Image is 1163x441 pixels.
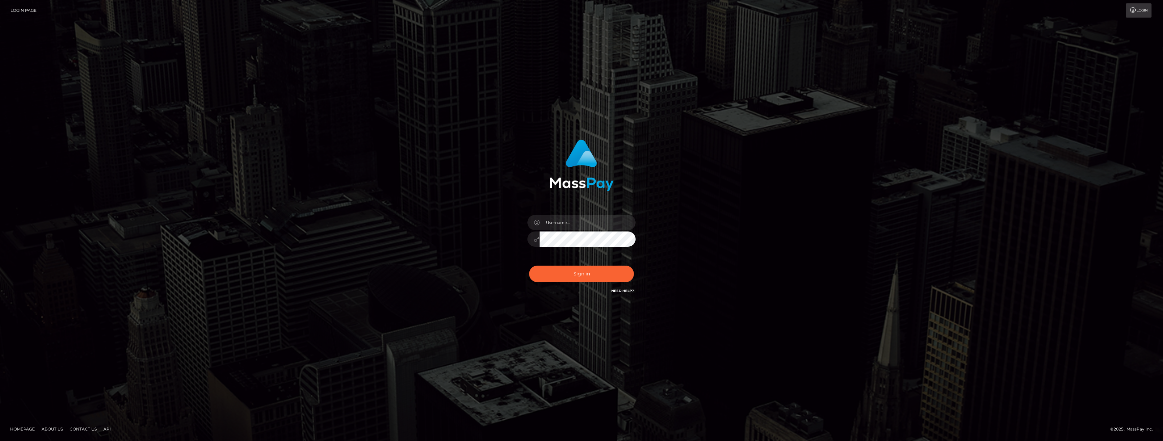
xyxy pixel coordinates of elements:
a: API [101,424,114,434]
button: Sign in [529,266,634,282]
a: Login [1126,3,1152,18]
div: © 2025 , MassPay Inc. [1110,425,1158,433]
a: Need Help? [611,289,634,293]
a: About Us [39,424,66,434]
a: Contact Us [67,424,99,434]
img: MassPay Login [549,140,614,191]
a: Homepage [7,424,38,434]
a: Login Page [10,3,37,18]
input: Username... [540,215,636,230]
